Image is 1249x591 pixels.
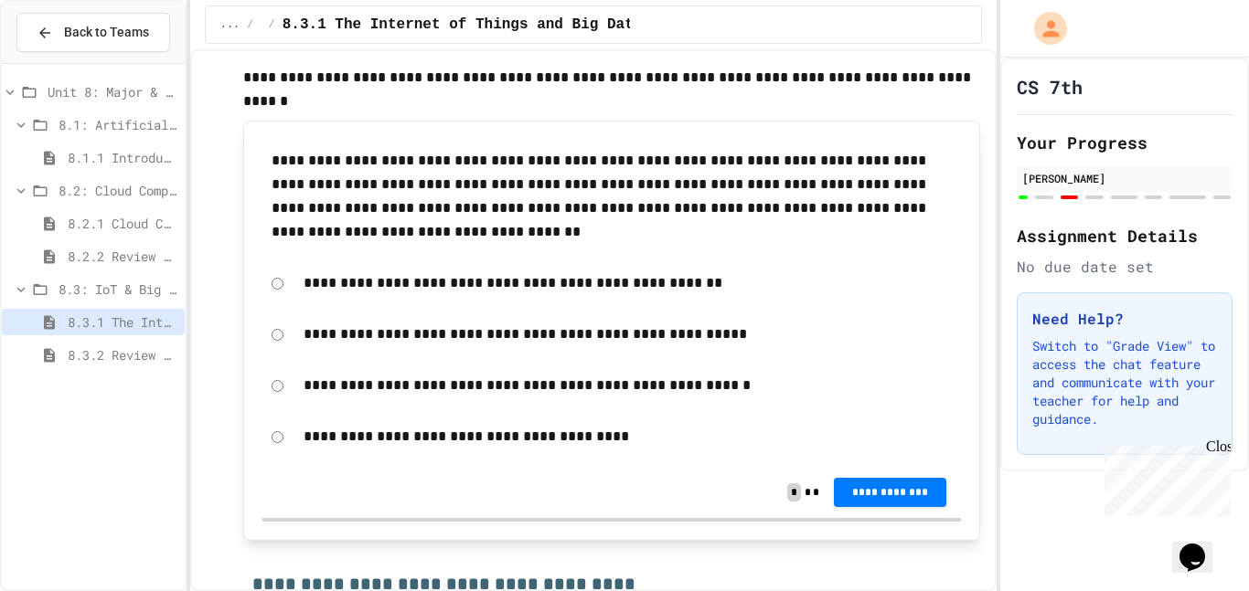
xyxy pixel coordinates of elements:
span: 8.3: IoT & Big Data [59,280,177,299]
div: No due date set [1017,256,1233,278]
span: 8.2.1 Cloud Computing: Transforming the Digital World [68,214,177,233]
button: Back to Teams [16,13,170,52]
div: My Account [1015,7,1072,49]
span: 8.3.2 Review - The Internet of Things and Big Data [68,345,177,364]
span: 8.2.2 Review - Cloud Computing [68,247,177,266]
span: 8.2: Cloud Computing [59,181,177,200]
span: / [269,17,275,32]
iframe: chat widget [1172,518,1231,573]
span: 8.1.1 Introduction to Artificial Intelligence [68,148,177,167]
h1: CS 7th [1017,74,1083,100]
span: / [247,17,253,32]
iframe: chat widget [1097,438,1231,516]
p: Switch to "Grade View" to access the chat feature and communicate with your teacher for help and ... [1032,337,1217,428]
span: 8.3.1 The Internet of Things and Big Data: Our Connected Digital World [68,312,177,332]
span: 8.3.1 The Internet of Things and Big Data: Our Connected Digital World [283,14,897,36]
h2: Your Progress [1017,130,1233,155]
div: [PERSON_NAME] [1022,170,1227,186]
div: Chat with us now!Close [7,7,126,116]
h3: Need Help? [1032,308,1217,330]
span: Unit 8: Major & Emerging Technologies [48,82,177,101]
span: 8.1: Artificial Intelligence Basics [59,115,177,134]
h2: Assignment Details [1017,223,1233,248]
span: ... [220,17,240,32]
span: Back to Teams [64,23,149,42]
